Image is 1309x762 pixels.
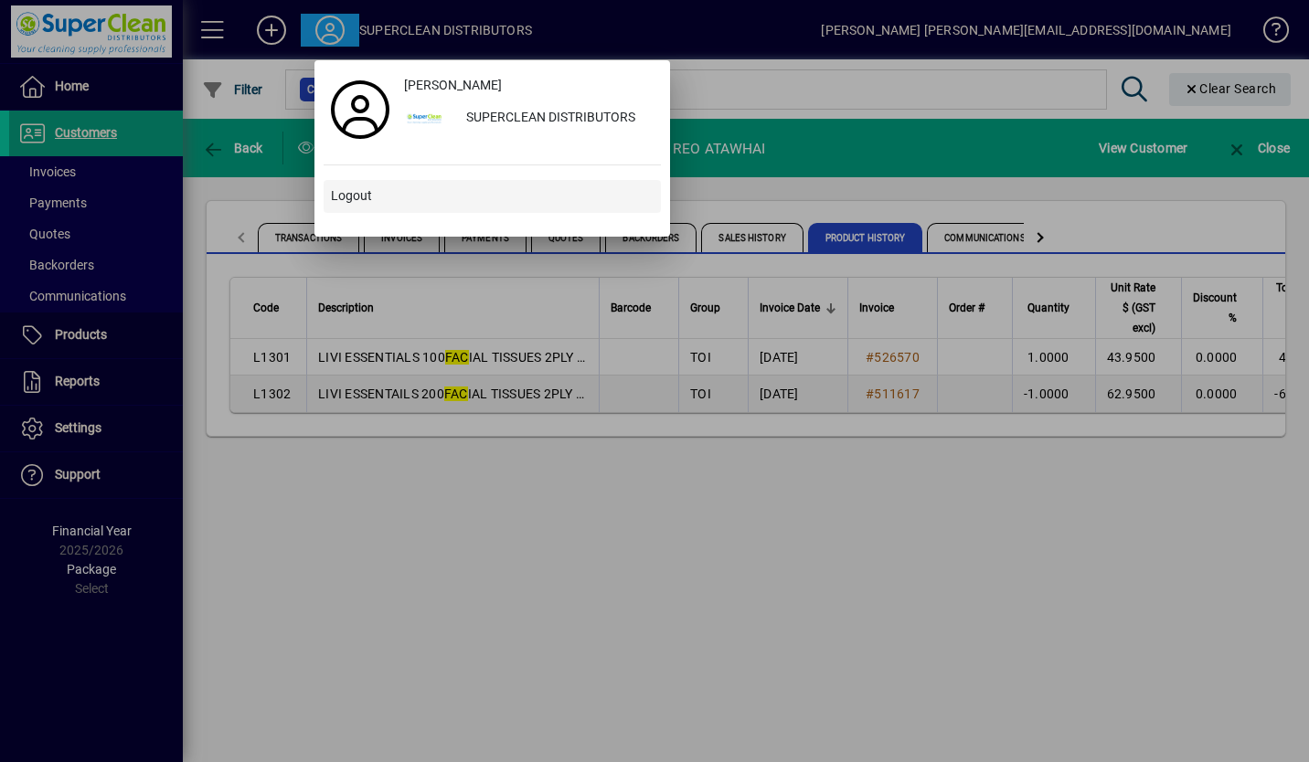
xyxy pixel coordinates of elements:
[452,102,661,135] div: SUPERCLEAN DISTRIBUTORS
[331,186,372,206] span: Logout
[324,180,661,213] button: Logout
[397,102,661,135] button: SUPERCLEAN DISTRIBUTORS
[324,93,397,126] a: Profile
[397,69,661,102] a: [PERSON_NAME]
[404,76,502,95] span: [PERSON_NAME]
